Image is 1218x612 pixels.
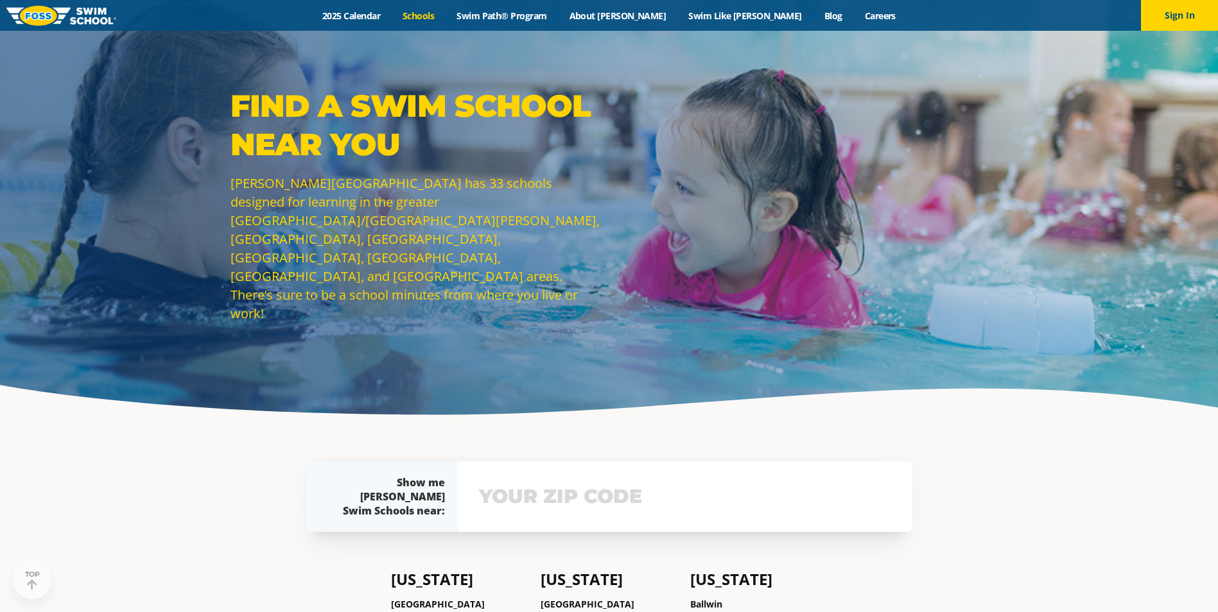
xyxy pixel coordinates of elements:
[25,570,40,590] div: TOP
[690,570,827,588] h4: [US_STATE]
[392,10,446,22] a: Schools
[476,478,894,515] input: YOUR ZIP CODE
[311,10,392,22] a: 2025 Calendar
[558,10,677,22] a: About [PERSON_NAME]
[231,174,603,323] p: [PERSON_NAME][GEOGRAPHIC_DATA] has 33 schools designed for learning in the greater [GEOGRAPHIC_DA...
[391,598,485,610] a: [GEOGRAPHIC_DATA]
[541,598,634,610] a: [GEOGRAPHIC_DATA]
[446,10,558,22] a: Swim Path® Program
[690,598,722,610] a: Ballwin
[677,10,813,22] a: Swim Like [PERSON_NAME]
[231,87,603,164] p: Find a Swim School Near You
[541,570,677,588] h4: [US_STATE]
[332,475,445,518] div: Show me [PERSON_NAME] Swim Schools near:
[813,10,853,22] a: Blog
[6,6,116,26] img: FOSS Swim School Logo
[391,570,528,588] h4: [US_STATE]
[853,10,907,22] a: Careers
